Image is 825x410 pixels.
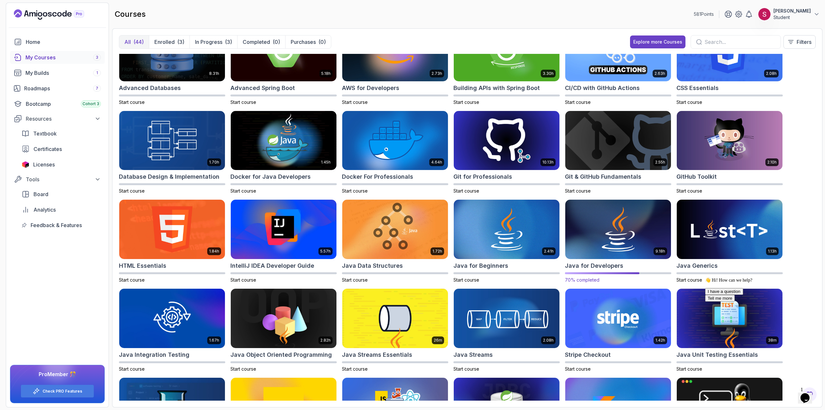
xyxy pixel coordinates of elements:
span: Start course [565,99,591,105]
a: Landing page [14,9,99,20]
span: 7 [96,86,98,91]
div: My Builds [25,69,101,77]
h2: Database Design & Implementation [119,172,219,181]
button: All(44) [119,35,149,48]
button: Enrolled(3) [149,35,189,48]
span: Start course [119,99,145,105]
p: Filters [797,38,811,46]
span: Textbook [33,130,57,137]
span: Certificates [34,145,62,153]
span: Start course [230,99,256,105]
h2: Java Streams [453,350,493,359]
img: Git & GitHub Fundamentals card [565,111,671,170]
h2: Building APIs with Spring Boot [453,84,540,93]
iframe: chat widget [798,384,819,404]
p: 2.41h [544,249,554,254]
span: Start course [676,366,702,372]
h2: Java Integration Testing [119,350,189,359]
div: Roadmaps [24,85,101,92]
span: Start course [230,366,256,372]
span: 70% completed [565,277,599,283]
a: Explore more Courses [630,35,685,48]
p: Purchases [291,38,316,46]
h2: Java Unit Testing Essentials [676,350,758,359]
h2: Git for Professionals [453,172,512,181]
span: Start course [453,188,479,194]
div: Resources [26,115,101,123]
div: (0) [273,38,280,46]
p: 3.30h [543,71,554,76]
h2: Java Streams Essentials [342,350,412,359]
p: 2.10h [767,160,777,165]
h2: Advanced Spring Boot [230,84,295,93]
p: 1.42h [655,338,665,343]
input: Search... [704,38,775,46]
span: Start course [565,188,591,194]
p: 1.72h [432,249,442,254]
span: Start course [342,366,368,372]
p: In Progress [195,38,222,46]
img: Java Data Structures card [342,200,448,259]
span: Start course [453,366,479,372]
p: 2.73h [432,71,442,76]
img: GitHub Toolkit card [677,111,782,170]
span: Start course [119,366,145,372]
span: Licenses [33,161,55,168]
p: Enrolled [154,38,175,46]
div: (3) [177,38,184,46]
img: Docker for Java Developers card [231,111,336,170]
h2: Stripe Checkout [565,350,611,359]
div: Bootcamp [26,100,101,108]
img: IntelliJ IDEA Developer Guide card [231,200,336,259]
p: Student [773,14,811,21]
img: Java Unit Testing Essentials card [677,289,782,348]
p: 10.13h [542,160,554,165]
p: 4.64h [431,160,442,165]
a: licenses [18,158,105,171]
button: Resources [10,113,105,125]
span: 👋 Hi! How can we help? [3,3,50,8]
a: certificates [18,143,105,155]
a: Java for Developers card9.18hJava for Developers70% completed [565,199,671,283]
span: Cohort 3 [82,101,99,106]
img: Java Integration Testing card [119,289,225,348]
button: user profile image[PERSON_NAME]Student [758,8,820,21]
h2: HTML Essentials [119,261,166,270]
img: Stripe Checkout card [565,289,671,348]
a: roadmaps [10,82,105,95]
img: Java Object Oriented Programming card [231,289,336,348]
h2: Java for Beginners [453,261,508,270]
span: Start course [119,188,145,194]
p: 2.55h [655,160,665,165]
p: 581 Points [694,11,714,17]
a: feedback [18,219,105,232]
p: All [124,38,131,46]
a: builds [10,66,105,79]
span: 1 [96,70,98,75]
a: analytics [18,203,105,216]
button: Purchases(0) [285,35,331,48]
div: (3) [225,38,232,46]
a: board [18,188,105,201]
span: Start course [676,188,702,194]
img: Java for Beginners card [454,200,559,259]
a: textbook [18,127,105,140]
h2: Java for Developers [565,261,623,270]
a: bootcamp [10,97,105,110]
span: Start course [342,188,368,194]
p: 1.13h [768,249,777,254]
p: 1.70h [209,160,219,165]
h2: CSS Essentials [676,84,719,93]
img: Java Generics card [677,200,782,259]
span: Start course [342,277,368,283]
h2: Java Generics [676,261,718,270]
div: Home [26,38,101,46]
h2: Advanced Databases [119,84,181,93]
h2: Git & GitHub Fundamentals [565,172,641,181]
p: 5.18h [321,71,331,76]
h2: Docker For Professionals [342,172,413,181]
span: Feedback & Features [31,221,82,229]
a: Check PRO Features [43,389,82,394]
p: 2.82h [320,338,331,343]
